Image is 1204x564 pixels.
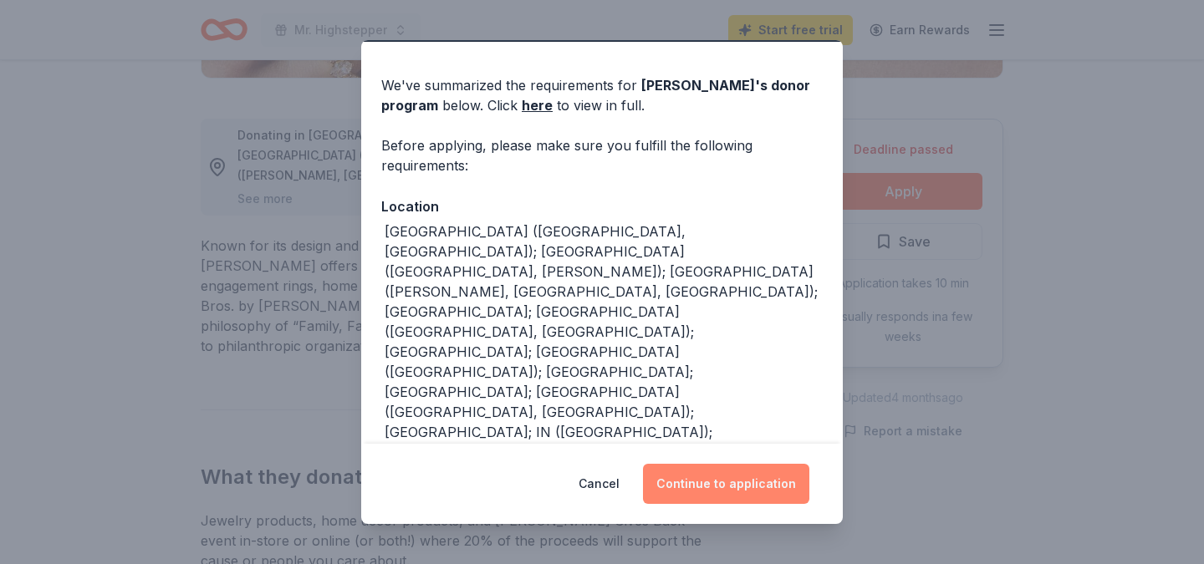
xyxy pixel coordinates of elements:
[522,95,553,115] a: here
[381,75,823,115] div: We've summarized the requirements for below. Click to view in full.
[643,464,809,504] button: Continue to application
[579,464,620,504] button: Cancel
[381,196,823,217] div: Location
[381,135,823,175] div: Before applying, please make sure you fulfill the following requirements:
